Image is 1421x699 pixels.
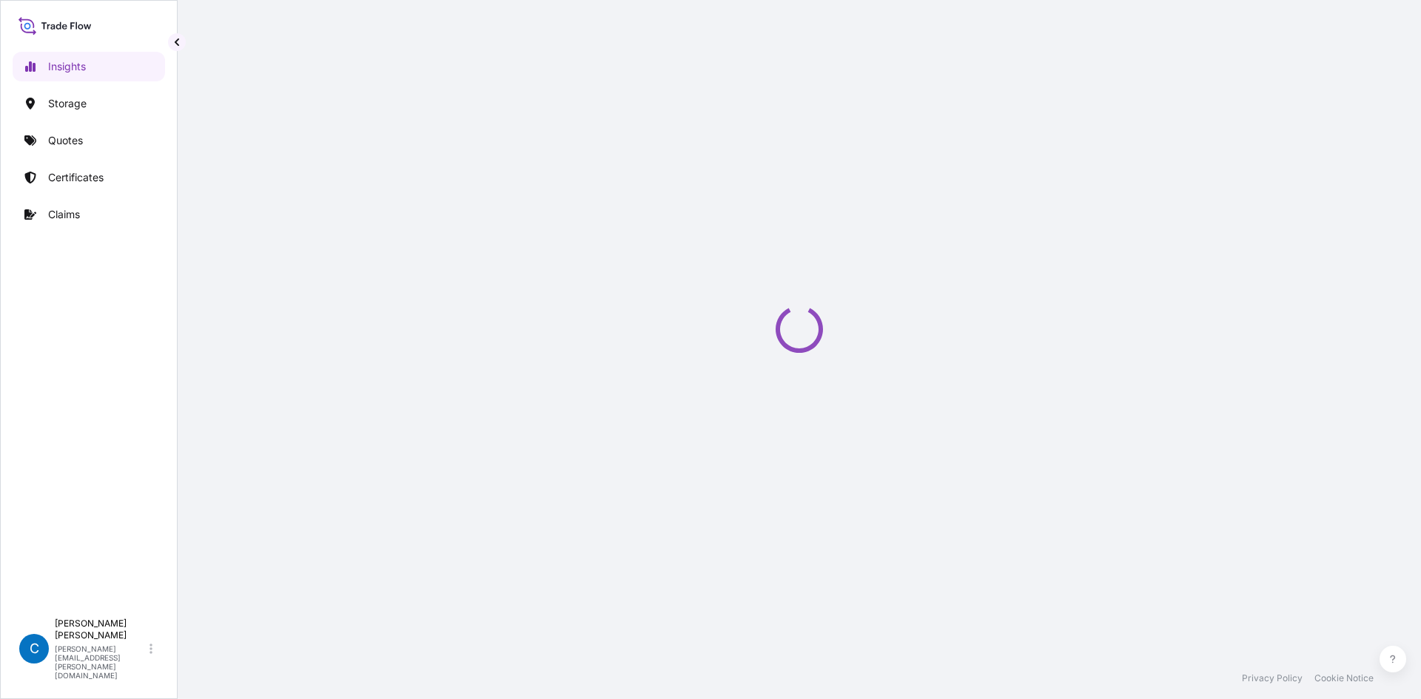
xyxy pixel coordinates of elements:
p: Storage [48,96,87,111]
p: [PERSON_NAME] [PERSON_NAME] [55,618,147,641]
a: Privacy Policy [1242,672,1303,684]
p: [PERSON_NAME][EMAIL_ADDRESS][PERSON_NAME][DOMAIN_NAME] [55,644,147,680]
a: Certificates [13,163,165,192]
p: Quotes [48,133,83,148]
a: Quotes [13,126,165,155]
a: Storage [13,89,165,118]
a: Insights [13,52,165,81]
a: Cookie Notice [1314,672,1374,684]
p: Insights [48,59,86,74]
span: C [30,641,39,656]
a: Claims [13,200,165,229]
p: Claims [48,207,80,222]
p: Certificates [48,170,104,185]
